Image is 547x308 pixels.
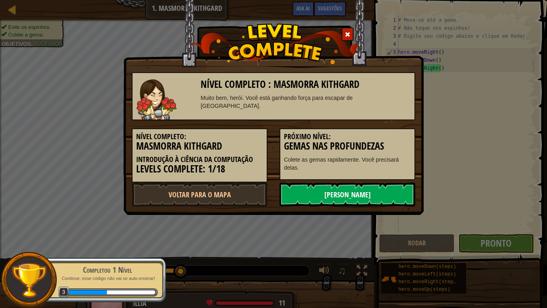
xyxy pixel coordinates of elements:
a: Voltar para o Mapa [132,182,267,207]
a: [PERSON_NAME] [280,182,415,207]
img: trophy.png [11,262,47,298]
h3: Nível Completo : Masmorra Kithgard [201,79,411,90]
h5: Introdução à Ciência da Computação [136,156,263,164]
h3: Levels Complete: 1/18 [136,164,263,174]
h5: Nível Completo: [136,133,263,141]
h3: Gemas nas Profundezas [284,141,411,152]
img: guardian.png [137,79,177,120]
h3: Masmorra Kithgard [136,141,263,152]
h5: Próximo Nível: [284,133,411,141]
img: level_complete.png [188,24,360,64]
p: Colete as gemas rapidamente. Você precisará delas. [284,156,411,172]
div: Completou 1 Nível [57,264,158,276]
span: 3 [58,287,69,298]
div: Muito bem, herói. Você está ganhando força para escapar de [GEOGRAPHIC_DATA]. [201,94,411,110]
p: Continue, esse código não vai se auto-ensinar! [57,276,158,282]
